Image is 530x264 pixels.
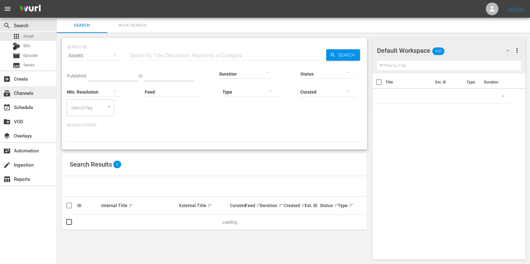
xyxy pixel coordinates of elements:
[432,45,444,58] span: 930
[377,42,515,59] div: Default Workspace
[432,73,463,91] th: Ext. ID
[23,52,38,59] span: Episode
[106,104,112,110] button: Open
[13,42,20,50] div: Bits
[3,118,11,126] span: VOD
[3,175,11,183] span: Reports
[23,33,34,40] span: Asset
[138,73,143,78] span: to
[338,202,348,209] div: Type
[3,132,11,140] span: Overlays
[13,33,20,40] span: Asset
[3,147,11,155] span: Automation
[23,62,35,68] span: Series
[61,22,103,29] span: Search
[305,203,318,208] div: Ext. ID
[245,202,258,209] div: Feed
[260,202,282,209] div: Duration
[77,203,99,208] div: ID
[278,203,284,208] span: sort
[463,73,480,91] th: Type
[3,22,11,29] span: Search
[256,203,262,208] span: sort
[67,47,122,64] div: Assets
[13,62,20,69] span: Series
[67,73,87,78] span: Published:
[301,203,307,208] span: sort
[101,202,177,209] div: Internal Title
[70,161,112,168] span: Search Results
[222,220,239,224] span: Loading...
[179,202,228,209] div: External Title
[386,73,432,91] th: Title
[336,49,360,61] span: Search
[128,203,134,208] span: sort
[230,203,243,208] div: Curated
[334,203,339,208] span: sort
[13,52,20,59] span: Episode
[3,75,11,83] span: Create
[23,43,30,49] span: Bits
[508,6,524,11] a: Sign Out
[284,202,303,209] div: Created
[4,5,11,13] span: menu
[480,73,518,91] th: Duration
[513,47,521,54] span: more_vert
[3,89,11,97] span: Channels
[113,161,121,168] span: 0
[15,2,45,16] img: ans4CAIJ8jUAAAAAAAAAAAAAAAAAAAAAAAAgQb4GAAAAAAAAAAAAAAAAAAAAAAAAJMjXAAAAAAAAAAAAAAAAAAAAAAAAgAT5G...
[3,104,11,111] span: Schedule
[326,49,360,61] button: Search
[111,22,154,29] span: Bulk Search
[67,123,362,128] p: Search Filters:
[3,161,11,169] span: Ingestion
[320,202,336,209] div: Status
[207,203,213,208] span: sort
[513,43,521,58] button: more_vert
